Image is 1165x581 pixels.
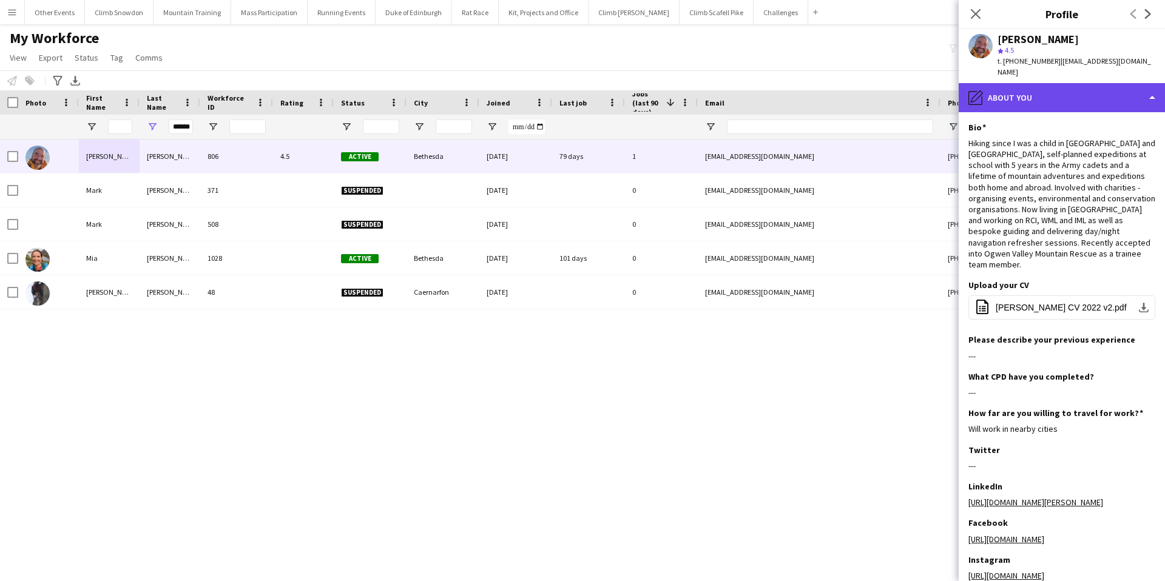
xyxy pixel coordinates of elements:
[968,554,1010,565] h3: Instagram
[940,139,1096,173] div: [PHONE_NUMBER]
[147,93,178,112] span: Last Name
[414,121,425,132] button: Open Filter Menu
[79,207,140,241] div: Mark
[948,121,959,132] button: Open Filter Menu
[968,481,1002,492] h3: LinkedIn
[273,139,334,173] div: 4.5
[200,241,273,275] div: 1028
[625,275,698,309] div: 0
[5,50,32,65] a: View
[308,1,376,24] button: Running Events
[632,89,661,116] span: Jobs (last 90 days)
[436,119,472,134] input: City Filter Input
[968,534,1044,545] a: [URL][DOMAIN_NAME]
[140,139,200,173] div: [PERSON_NAME]
[34,50,67,65] a: Export
[25,98,46,107] span: Photo
[108,119,132,134] input: First Name Filter Input
[508,119,545,134] input: Joined Filter Input
[968,517,1008,528] h3: Facebook
[948,98,969,107] span: Phone
[552,139,625,173] div: 79 days
[479,275,552,309] div: [DATE]
[479,139,552,173] div: [DATE]
[968,138,1155,270] div: Hiking since I was a child in [GEOGRAPHIC_DATA] and [GEOGRAPHIC_DATA], self-planned expeditions a...
[341,98,365,107] span: Status
[130,50,167,65] a: Comms
[625,207,698,241] div: 0
[70,50,103,65] a: Status
[106,50,128,65] a: Tag
[414,98,428,107] span: City
[1005,45,1014,55] span: 4.5
[479,241,552,275] div: [DATE]
[79,241,140,275] div: Mia
[499,1,589,24] button: Kit, Projects and Office
[376,1,452,24] button: Duke of Edinburgh
[79,173,140,207] div: Mark
[39,52,62,63] span: Export
[200,207,273,241] div: 508
[10,52,27,63] span: View
[200,275,273,309] div: 48
[86,93,118,112] span: First Name
[140,207,200,241] div: [PERSON_NAME]
[154,1,231,24] button: Mountain Training
[625,173,698,207] div: 0
[998,56,1151,76] span: | [EMAIL_ADDRESS][DOMAIN_NAME]
[968,334,1135,345] h3: Please describe your previous experience
[479,173,552,207] div: [DATE]
[968,570,1044,581] a: [URL][DOMAIN_NAME]
[996,303,1127,312] span: [PERSON_NAME] CV 2022 v2.pdf
[229,119,266,134] input: Workforce ID Filter Input
[589,1,680,24] button: Climb [PERSON_NAME]
[705,121,716,132] button: Open Filter Menu
[363,119,399,134] input: Status Filter Input
[341,152,379,161] span: Active
[341,288,383,297] span: Suspended
[341,121,352,132] button: Open Filter Menu
[754,1,808,24] button: Challenges
[86,121,97,132] button: Open Filter Menu
[407,241,479,275] div: Bethesda
[341,186,383,195] span: Suspended
[79,275,140,309] div: [PERSON_NAME]
[75,52,98,63] span: Status
[968,460,1155,471] div: ---
[940,207,1096,241] div: [PHONE_NUMBER]
[968,295,1155,320] button: [PERSON_NAME] CV 2022 v2.pdf
[940,173,1096,207] div: [PHONE_NUMBER]
[341,254,379,263] span: Active
[208,93,251,112] span: Workforce ID
[200,173,273,207] div: 371
[968,445,1000,455] h3: Twitter
[698,275,940,309] div: [EMAIL_ADDRESS][DOMAIN_NAME]
[559,98,587,107] span: Last job
[169,119,193,134] input: Last Name Filter Input
[940,241,1096,275] div: [PHONE_NUMBER]
[147,121,158,132] button: Open Filter Menu
[680,1,754,24] button: Climb Scafell Pike
[79,139,140,173] div: [PERSON_NAME]
[25,281,50,306] img: Terry Walker
[135,52,163,63] span: Comms
[698,173,940,207] div: [EMAIL_ADDRESS][DOMAIN_NAME]
[998,56,1061,65] span: t. [PHONE_NUMBER]
[452,1,499,24] button: Rat Race
[968,423,1155,434] div: Will work in nearby cities
[407,139,479,173] div: Bethesda
[231,1,308,24] button: Mass Participation
[341,220,383,229] span: Suspended
[25,146,50,170] img: David Walker
[280,98,303,107] span: Rating
[10,29,99,47] span: My Workforce
[552,241,625,275] div: 101 days
[968,351,1155,361] div: ---
[968,408,1143,418] h3: How far are you willing to travel for work?
[140,275,200,309] div: [PERSON_NAME]
[698,139,940,173] div: [EMAIL_ADDRESS][DOMAIN_NAME]
[110,52,123,63] span: Tag
[487,98,510,107] span: Joined
[85,1,154,24] button: Climb Snowdon
[968,122,986,133] h3: Bio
